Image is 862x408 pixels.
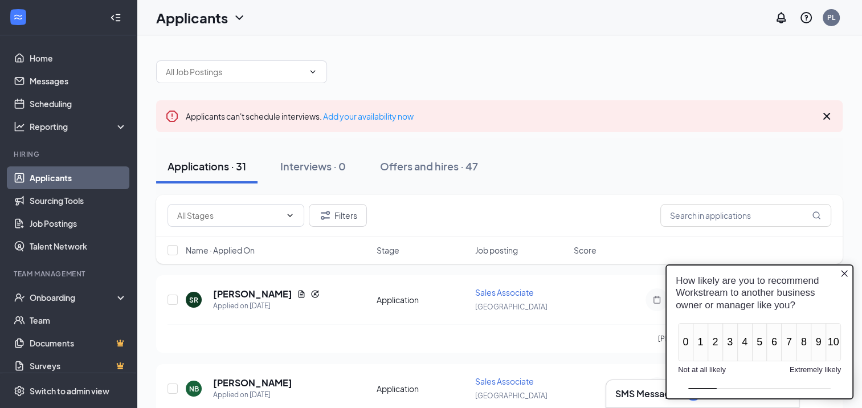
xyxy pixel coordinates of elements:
[232,11,246,25] svg: ChevronDown
[213,377,292,389] h5: [PERSON_NAME]
[377,383,468,394] div: Application
[156,8,228,27] h1: Applicants
[323,111,414,121] a: Add your availability now
[308,67,317,76] svg: ChevronDown
[30,309,127,332] a: Team
[30,385,109,397] div: Switch to admin view
[168,159,246,173] div: Applications · 31
[30,212,127,235] a: Job Postings
[14,292,25,303] svg: UserCheck
[380,159,478,173] div: Offers and hires · 47
[213,288,292,300] h5: [PERSON_NAME]
[827,13,835,22] div: PL
[177,209,281,222] input: All Stages
[311,289,320,299] svg: Reapply
[475,244,518,256] span: Job posting
[186,111,414,121] span: Applicants can't schedule interviews.
[377,244,399,256] span: Stage
[165,109,179,123] svg: Error
[30,92,127,115] a: Scheduling
[297,289,306,299] svg: Document
[30,47,127,70] a: Home
[475,391,548,400] span: [GEOGRAPHIC_DATA]
[799,11,813,25] svg: QuestionInfo
[30,235,127,258] a: Talent Network
[812,211,821,220] svg: MagnifyingGlass
[377,294,468,305] div: Application
[30,354,127,377] a: SurveysCrown
[820,109,834,123] svg: Cross
[574,244,597,256] span: Score
[30,189,127,212] a: Sourcing Tools
[30,332,127,354] a: DocumentsCrown
[318,209,332,222] svg: Filter
[650,295,664,304] svg: Note
[14,385,25,397] svg: Settings
[657,256,862,408] iframe: Sprig User Feedback Dialog
[285,211,295,220] svg: ChevronDown
[660,204,831,227] input: Search in applications
[189,384,199,394] div: NB
[189,295,198,305] div: SR
[14,121,25,132] svg: Analysis
[14,269,125,279] div: Team Management
[14,149,125,159] div: Hiring
[615,387,680,400] h3: SMS Messages
[166,66,304,78] input: All Job Postings
[774,11,788,25] svg: Notifications
[30,70,127,92] a: Messages
[213,300,320,312] div: Applied on [DATE]
[475,376,534,386] span: Sales Associate
[475,287,534,297] span: Sales Associate
[30,121,128,132] div: Reporting
[186,244,255,256] span: Name · Applied On
[309,204,367,227] button: Filter Filters
[13,11,24,23] svg: WorkstreamLogo
[475,303,548,311] span: [GEOGRAPHIC_DATA]
[30,292,117,303] div: Onboarding
[213,389,292,401] div: Applied on [DATE]
[280,159,346,173] div: Interviews · 0
[30,166,127,189] a: Applicants
[110,12,121,23] svg: Collapse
